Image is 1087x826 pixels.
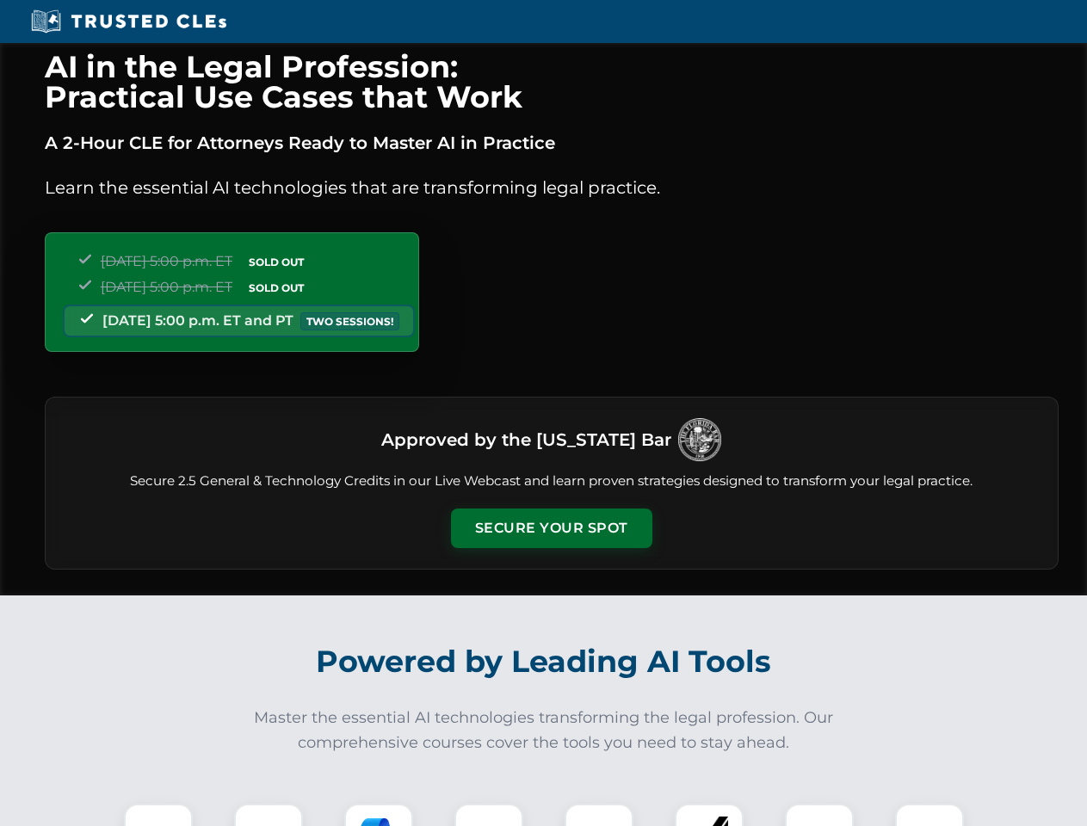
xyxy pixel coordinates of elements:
p: A 2-Hour CLE for Attorneys Ready to Master AI in Practice [45,129,1059,157]
span: SOLD OUT [243,279,310,297]
span: [DATE] 5:00 p.m. ET [101,279,232,295]
p: Master the essential AI technologies transforming the legal profession. Our comprehensive courses... [243,706,845,755]
button: Secure Your Spot [451,509,652,548]
h2: Powered by Leading AI Tools [67,632,1021,692]
span: [DATE] 5:00 p.m. ET [101,253,232,269]
p: Learn the essential AI technologies that are transforming legal practice. [45,174,1059,201]
p: Secure 2.5 General & Technology Credits in our Live Webcast and learn proven strategies designed ... [66,472,1037,491]
img: Trusted CLEs [26,9,232,34]
img: Logo [678,418,721,461]
span: SOLD OUT [243,253,310,271]
h3: Approved by the [US_STATE] Bar [381,424,671,455]
h1: AI in the Legal Profession: Practical Use Cases that Work [45,52,1059,112]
